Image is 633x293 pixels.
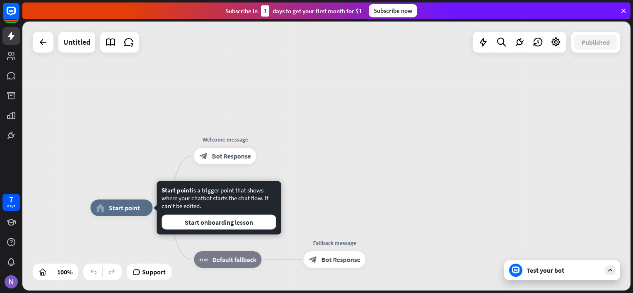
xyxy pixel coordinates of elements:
[212,152,251,160] span: Bot Response
[574,35,617,50] button: Published
[527,266,601,274] div: Test your bot
[7,3,31,28] button: Open LiveChat chat widget
[96,204,104,212] i: home_2
[212,255,256,264] span: Default fallback
[162,186,192,194] span: Start point
[321,255,360,264] span: Bot Response
[188,135,262,144] div: Welcome message
[199,255,208,264] i: block_fallback
[369,4,417,17] div: Subscribe now
[9,196,13,203] div: 7
[7,203,15,209] div: days
[261,5,269,17] div: 3
[297,239,372,247] div: Fallback message
[162,186,276,230] div: is a trigger point that shows where your chatbot starts the chat flow. It can't be edited.
[55,265,75,279] div: 100%
[309,255,317,264] i: block_bot_response
[109,204,140,212] span: Start point
[142,265,166,279] span: Support
[63,32,90,53] div: Untitled
[225,5,362,17] div: Subscribe in days to get your first month for $1
[199,152,208,160] i: block_bot_response
[162,215,276,230] button: Start onboarding lesson
[2,194,20,211] a: 7 days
